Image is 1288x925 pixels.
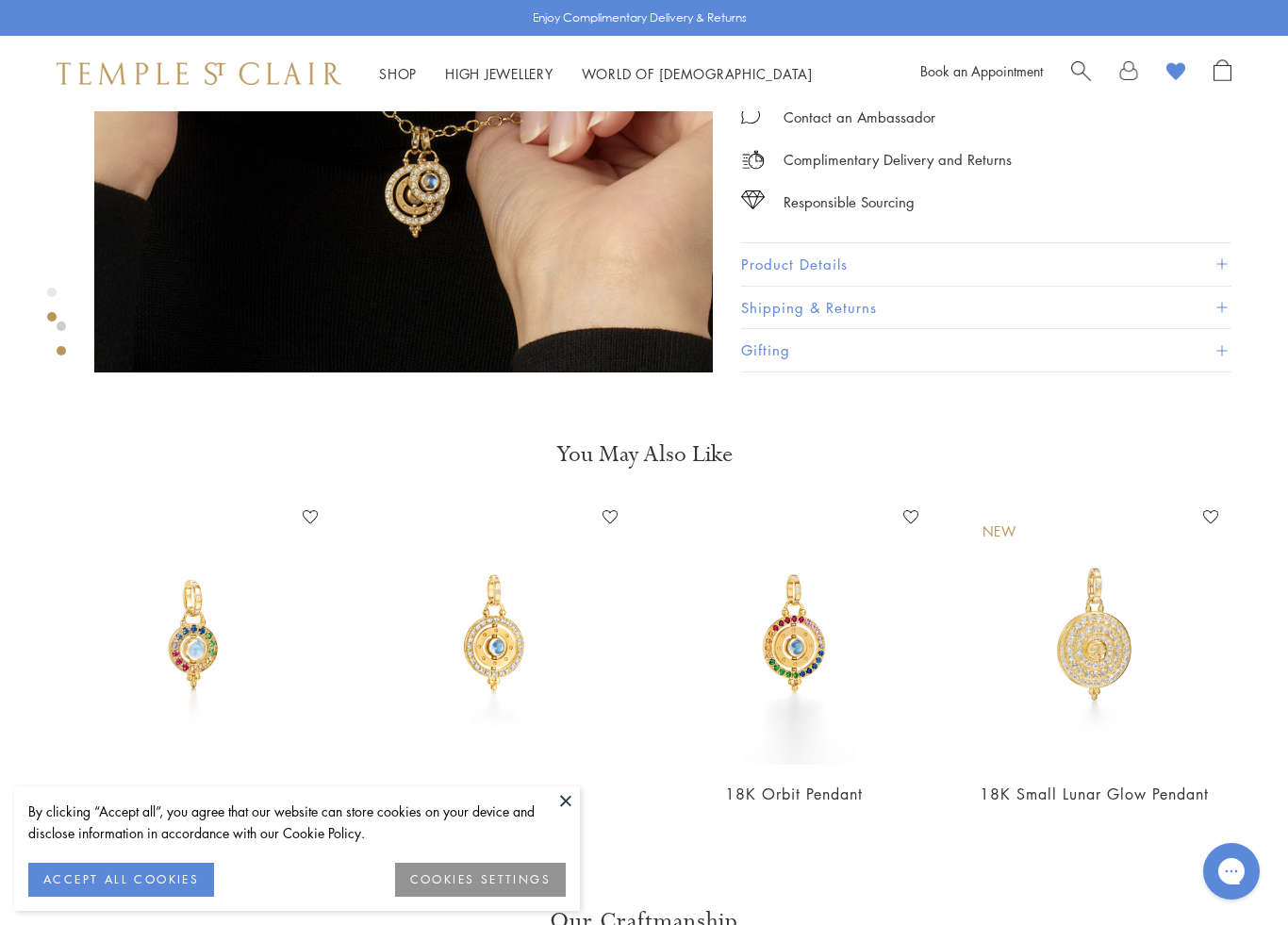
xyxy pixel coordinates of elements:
[28,863,214,897] button: ACCEPT ALL COOKIES
[379,62,813,86] nav: Main navigation
[1071,59,1091,88] a: Search
[741,287,1231,329] button: Shipping & Returns
[1166,59,1185,88] a: View Wishlist
[725,784,863,804] a: 18K Orbit Pendant
[741,329,1231,372] button: Gifting
[106,784,281,804] a: 18K Mini Orbit Pendant
[920,61,1043,80] a: Book an Appointment
[363,503,626,766] img: 18K Orbit Pendant
[964,503,1227,766] img: 18K Small Lunar Glow Pendant
[1214,59,1231,88] a: Open Shopping Bag
[983,521,1016,542] div: New
[582,64,813,83] a: World of [DEMOGRAPHIC_DATA]World of [DEMOGRAPHIC_DATA]
[533,8,747,27] p: Enjoy Complimentary Delivery & Returns
[379,64,417,83] a: ShopShop
[425,784,563,804] a: 18K Orbit Pendant
[980,784,1209,804] a: 18K Small Lunar Glow Pendant
[445,64,553,83] a: High JewelleryHigh Jewellery
[741,106,760,124] img: MessageIcon-01_2.svg
[784,190,915,214] div: Responsible Sourcing
[663,503,926,766] img: P16474-3ORBIT
[28,801,566,844] div: By clicking “Accept all”, you agree that our website can store cookies on your device and disclos...
[62,503,325,766] img: P16474-ORBIT
[57,62,341,85] img: Temple St. Clair
[784,106,935,129] div: Contact an Ambassador
[741,243,1231,286] button: Product Details
[395,863,566,897] button: COOKIES SETTINGS
[741,148,765,172] img: icon_delivery.svg
[784,148,1012,172] p: Complimentary Delivery and Returns
[741,190,765,209] img: icon_sourcing.svg
[1194,836,1269,906] iframe: Gorgias live chat messenger
[47,283,57,337] div: Product gallery navigation
[75,439,1213,470] h3: You May Also Like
